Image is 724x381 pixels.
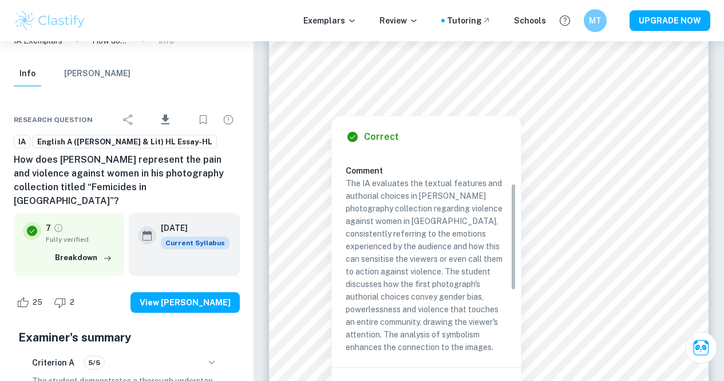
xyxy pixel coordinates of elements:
[217,108,240,131] div: Report issue
[18,329,235,346] h5: Examiner's summary
[33,136,216,148] span: English A ([PERSON_NAME] & Lit) HL Essay-HL
[14,9,86,32] img: Clastify logo
[46,222,51,234] p: 7
[584,9,607,32] button: MT
[161,237,230,249] span: Current Syllabus
[346,164,507,177] h6: Comment
[33,135,217,149] a: English A ([PERSON_NAME] & Lit) HL Essay-HL
[364,130,399,144] h6: Correct
[64,297,81,308] span: 2
[161,237,230,249] div: This exemplar is based on the current syllabus. Feel free to refer to it for inspiration/ideas wh...
[130,292,240,313] button: View [PERSON_NAME]
[52,249,115,266] button: Breakdown
[14,135,30,149] a: IA
[14,115,93,125] span: Research question
[46,234,115,245] span: Fully verified
[447,14,491,27] a: Tutoring
[14,136,30,148] span: IA
[14,293,49,312] div: Like
[51,293,81,312] div: Dislike
[142,105,189,135] div: Download
[192,108,215,131] div: Bookmark
[14,153,240,208] h6: How does [PERSON_NAME] represent the pain and violence against women in his photography collectio...
[630,10,710,31] button: UPGRADE NOW
[589,14,602,27] h6: MT
[555,11,575,30] button: Help and Feedback
[117,108,140,131] div: Share
[26,297,49,308] span: 25
[685,332,717,364] button: Ask Clai
[14,61,41,87] button: Info
[379,14,418,27] p: Review
[161,222,220,234] h6: [DATE]
[303,14,357,27] p: Exemplars
[84,358,104,368] span: 5/5
[32,356,74,369] h6: Criterion A
[64,61,130,87] button: [PERSON_NAME]
[53,223,64,233] a: Grade fully verified
[514,14,546,27] a: Schools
